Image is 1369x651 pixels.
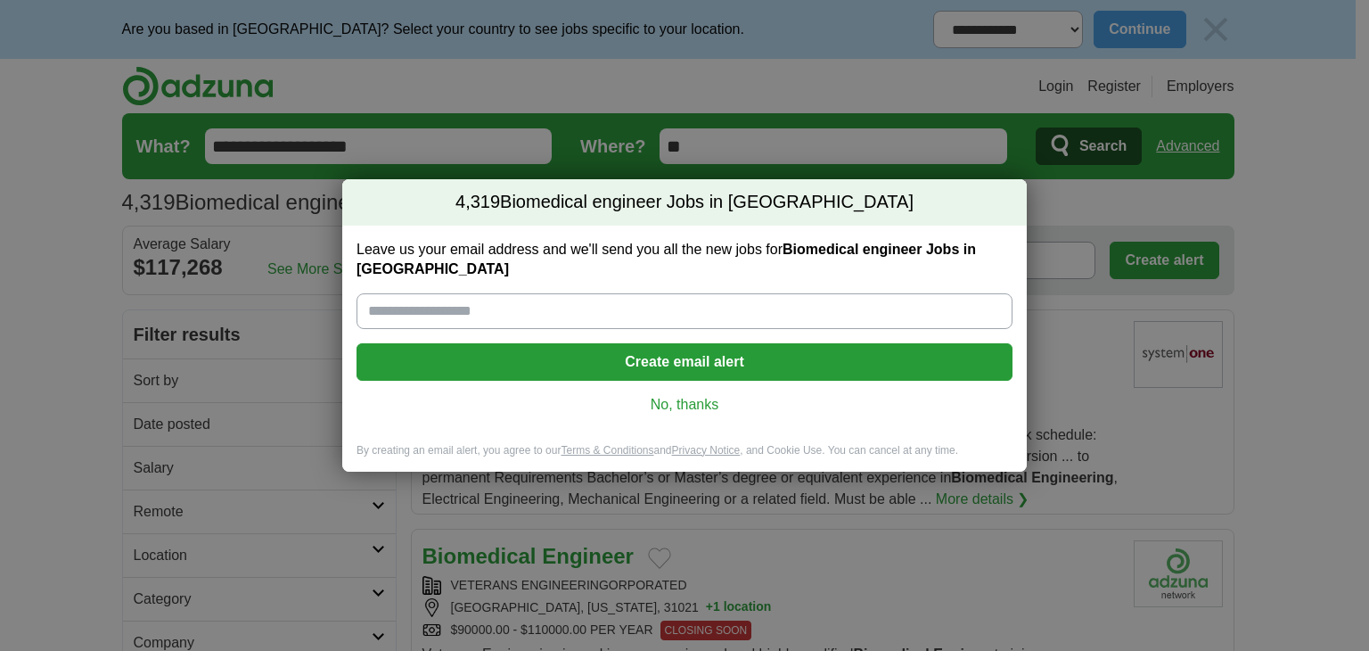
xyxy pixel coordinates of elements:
[357,343,1012,381] button: Create email alert
[357,242,976,276] strong: Biomedical engineer Jobs in [GEOGRAPHIC_DATA]
[371,395,998,415] a: No, thanks
[561,444,653,457] a: Terms & Conditions
[357,240,1012,279] label: Leave us your email address and we'll send you all the new jobs for
[342,443,1027,473] div: By creating an email alert, you agree to our and , and Cookie Use. You can cancel at any time.
[672,444,741,457] a: Privacy Notice
[455,190,500,215] span: 4,319
[342,179,1027,226] h2: Biomedical engineer Jobs in [GEOGRAPHIC_DATA]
